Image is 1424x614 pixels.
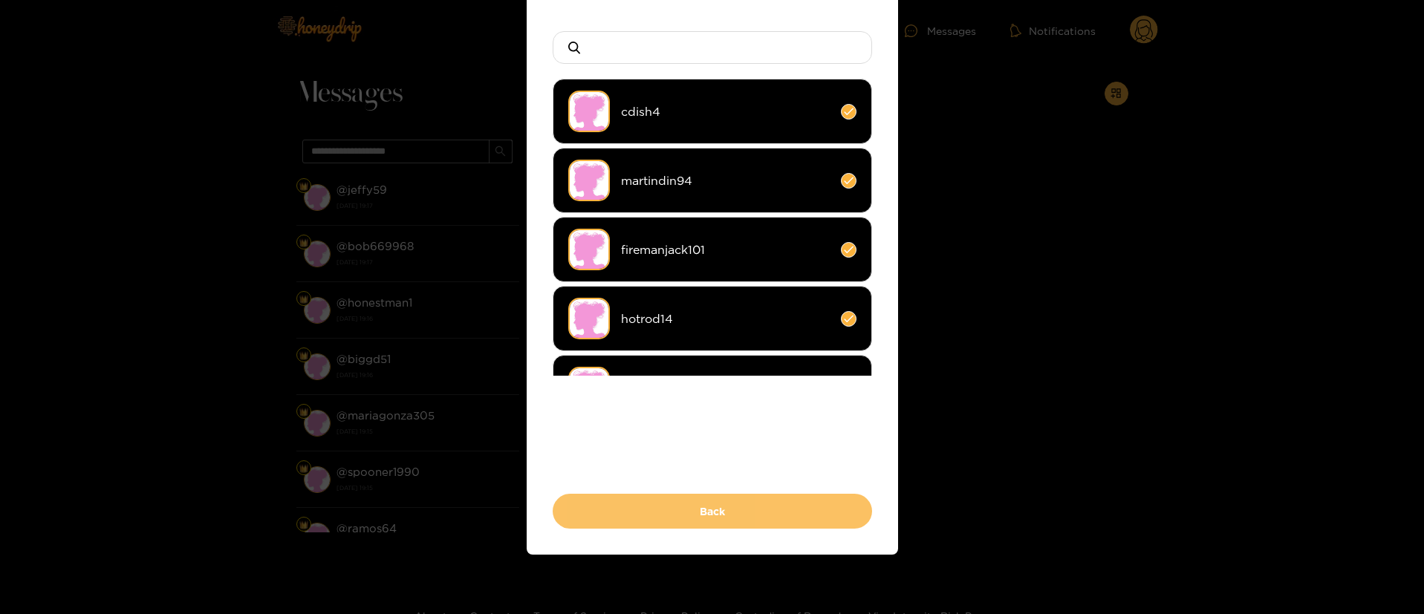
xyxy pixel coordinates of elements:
img: no-avatar.png [568,298,610,339]
img: no-avatar.png [568,160,610,201]
img: no-avatar.png [568,229,610,270]
img: no-avatar.png [568,91,610,132]
img: no-avatar.png [568,367,610,408]
span: cdish4 [621,103,830,120]
button: Back [553,494,872,529]
span: hotrod14 [621,310,830,327]
span: martindin94 [621,172,830,189]
span: firemanjack101 [621,241,830,258]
